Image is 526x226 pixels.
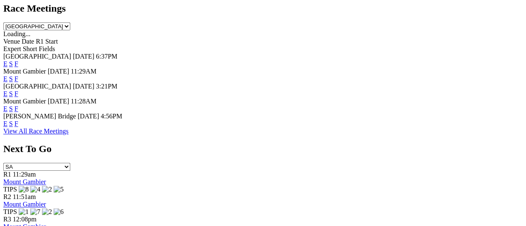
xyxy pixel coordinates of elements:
[48,68,69,75] span: [DATE]
[3,30,30,37] span: Loading...
[15,75,18,82] a: F
[3,113,76,120] span: [PERSON_NAME] Bridge
[3,171,11,178] span: R1
[3,60,7,67] a: E
[9,105,13,112] a: S
[42,208,52,216] img: 2
[23,45,37,52] span: Short
[73,83,94,90] span: [DATE]
[71,68,96,75] span: 11:29AM
[101,113,122,120] span: 4:56PM
[3,68,46,75] span: Mount Gambier
[3,53,71,60] span: [GEOGRAPHIC_DATA]
[15,90,18,97] a: F
[3,201,46,208] a: Mount Gambier
[3,120,7,127] a: E
[9,120,13,127] a: S
[22,38,34,45] span: Date
[71,98,96,105] span: 11:28AM
[42,186,52,193] img: 2
[3,216,11,223] span: R3
[96,53,118,60] span: 6:37PM
[15,60,18,67] a: F
[3,143,523,155] h2: Next To Go
[9,90,13,97] a: S
[3,186,17,193] span: TIPS
[96,83,118,90] span: 3:21PM
[3,98,46,105] span: Mount Gambier
[54,186,64,193] img: 5
[30,186,40,193] img: 4
[3,178,46,185] a: Mount Gambier
[9,60,13,67] a: S
[3,83,71,90] span: [GEOGRAPHIC_DATA]
[9,75,13,82] a: S
[3,105,7,112] a: E
[30,208,40,216] img: 7
[15,105,18,112] a: F
[13,193,36,200] span: 11:51am
[3,193,11,200] span: R2
[19,208,29,216] img: 1
[48,98,69,105] span: [DATE]
[3,128,69,135] a: View All Race Meetings
[39,45,55,52] span: Fields
[3,3,523,14] h2: Race Meetings
[15,120,18,127] a: F
[13,171,36,178] span: 11:29am
[3,45,21,52] span: Expert
[36,38,58,45] span: R1 Start
[54,208,64,216] img: 6
[3,90,7,97] a: E
[73,53,94,60] span: [DATE]
[3,75,7,82] a: E
[19,186,29,193] img: 8
[3,208,17,215] span: TIPS
[78,113,99,120] span: [DATE]
[13,216,37,223] span: 12:08pm
[3,38,20,45] span: Venue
